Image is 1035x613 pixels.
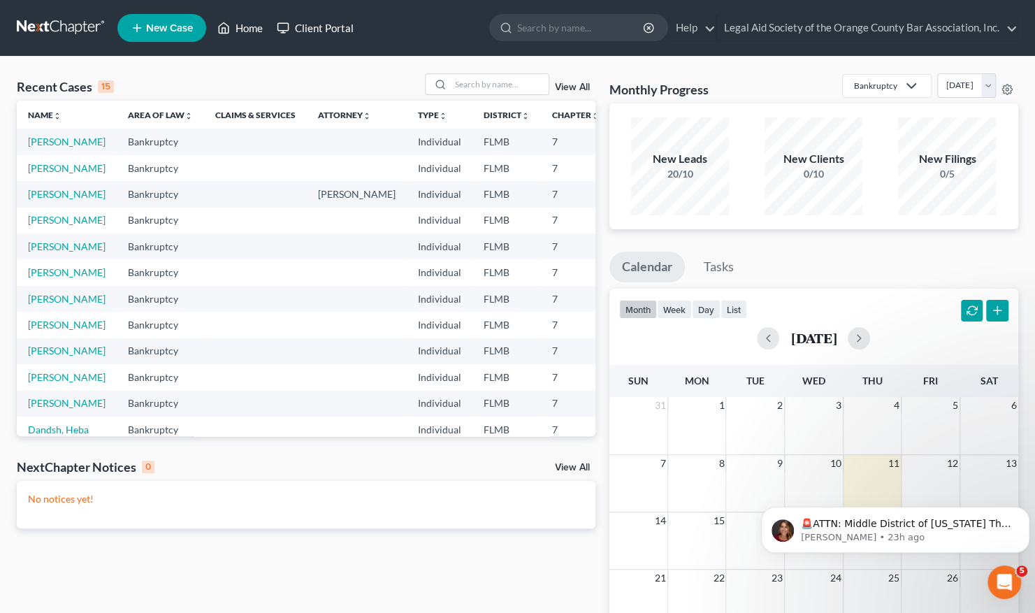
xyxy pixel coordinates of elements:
[98,80,114,93] div: 15
[552,110,600,120] a: Chapterunfold_more
[472,286,541,312] td: FLMB
[17,78,114,95] div: Recent Cases
[407,181,472,207] td: Individual
[619,300,657,319] button: month
[117,155,204,181] td: Bankruptcy
[653,570,667,586] span: 21
[765,151,862,167] div: New Clients
[472,155,541,181] td: FLMB
[541,208,611,233] td: 7
[307,181,407,207] td: [PERSON_NAME]
[472,259,541,285] td: FLMB
[407,391,472,417] td: Individual
[28,345,106,356] a: [PERSON_NAME]
[363,112,371,120] i: unfold_more
[717,397,725,414] span: 1
[541,312,611,338] td: 7
[28,188,106,200] a: [PERSON_NAME]
[541,286,611,312] td: 7
[541,391,611,417] td: 7
[946,455,960,472] span: 12
[210,15,270,41] a: Home
[854,80,897,92] div: Bankruptcy
[711,512,725,529] span: 15
[541,338,611,364] td: 7
[776,397,784,414] span: 2
[117,181,204,207] td: Bankruptcy
[541,233,611,259] td: 7
[653,512,667,529] span: 14
[28,293,106,305] a: [PERSON_NAME]
[591,112,600,120] i: unfold_more
[892,397,901,414] span: 4
[834,397,843,414] span: 3
[765,167,862,181] div: 0/10
[407,364,472,390] td: Individual
[28,240,106,252] a: [PERSON_NAME]
[541,417,611,442] td: 7
[541,129,611,154] td: 7
[802,375,825,387] span: Wed
[472,233,541,259] td: FLMB
[184,112,193,120] i: unfold_more
[472,338,541,364] td: FLMB
[472,208,541,233] td: FLMB
[898,167,996,181] div: 0/5
[517,15,645,41] input: Search by name...
[142,461,154,473] div: 0
[418,110,447,120] a: Typeunfold_more
[829,455,843,472] span: 10
[407,233,472,259] td: Individual
[117,259,204,285] td: Bankruptcy
[631,151,729,167] div: New Leads
[659,455,667,472] span: 7
[987,565,1021,599] iframe: Intercom live chat
[541,181,611,207] td: 7
[28,492,584,506] p: No notices yet!
[631,167,729,181] div: 20/10
[541,259,611,285] td: 7
[628,375,649,387] span: Sun
[28,214,106,226] a: [PERSON_NAME]
[28,162,106,174] a: [PERSON_NAME]
[318,110,371,120] a: Attorneyunfold_more
[790,331,837,345] h2: [DATE]
[653,397,667,414] span: 31
[117,208,204,233] td: Bankruptcy
[28,266,106,278] a: [PERSON_NAME]
[776,455,784,472] span: 9
[746,375,765,387] span: Tue
[770,570,784,586] span: 23
[862,375,882,387] span: Thu
[1004,455,1018,472] span: 13
[117,417,204,442] td: Bankruptcy
[717,15,1018,41] a: Legal Aid Society of the Orange County Bar Association, Inc.
[472,129,541,154] td: FLMB
[407,312,472,338] td: Individual
[923,375,938,387] span: Fri
[451,74,549,94] input: Search by name...
[407,208,472,233] td: Individual
[117,364,204,390] td: Bankruptcy
[555,82,590,92] a: View All
[541,364,611,390] td: 7
[28,371,106,383] a: [PERSON_NAME]
[472,417,541,442] td: FLMB
[898,151,996,167] div: New Filings
[146,23,193,34] span: New Case
[657,300,692,319] button: week
[717,455,725,472] span: 8
[407,286,472,312] td: Individual
[521,112,530,120] i: unfold_more
[17,459,154,475] div: NextChapter Notices
[755,477,1035,575] iframe: Intercom notifications message
[28,319,106,331] a: [PERSON_NAME]
[117,391,204,417] td: Bankruptcy
[711,570,725,586] span: 22
[887,570,901,586] span: 25
[28,424,89,435] a: Dandsh, Heba
[53,112,61,120] i: unfold_more
[117,312,204,338] td: Bankruptcy
[946,570,960,586] span: 26
[117,129,204,154] td: Bankruptcy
